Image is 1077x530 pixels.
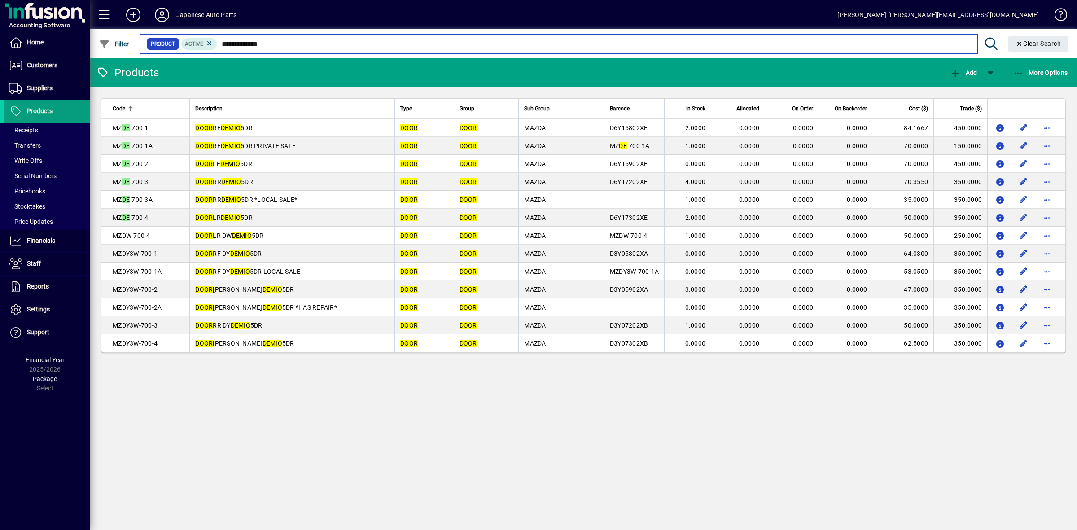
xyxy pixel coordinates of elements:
span: On Order [792,104,813,114]
div: Sub Group [524,104,598,114]
button: More options [1040,175,1054,189]
span: 0.0000 [739,322,760,329]
button: Edit [1016,336,1031,350]
em: DOOR [400,304,418,311]
span: Package [33,375,57,382]
em: DOOR [400,322,418,329]
span: MAZDA [524,196,546,203]
span: [PERSON_NAME] 5DR *HAS REPAIR* [195,304,337,311]
span: D6Y15902XF [610,160,648,167]
em: DEMIO [263,304,282,311]
em: DOOR [195,124,213,131]
td: 350.0000 [933,334,987,352]
span: 0.0000 [847,178,867,185]
span: 0.0000 [739,232,760,239]
em: DOOR [400,214,418,221]
span: LR DW 5DR [195,232,263,239]
span: 0.0000 [685,340,706,347]
em: DOOR [195,196,213,203]
span: D3Y05902XA [610,286,648,293]
span: Products [27,107,53,114]
span: MAZDA [524,124,546,131]
em: DOOR [460,322,477,329]
span: 0.0000 [793,178,814,185]
a: Suppliers [4,77,90,100]
button: More options [1040,264,1054,279]
span: 0.0000 [847,232,867,239]
button: Edit [1016,121,1031,135]
span: Type [400,104,412,114]
span: MZDY3W-700-4 [113,340,158,347]
em: DOOR [400,160,418,167]
button: Edit [1016,157,1031,171]
span: 0.0000 [685,250,706,257]
a: Receipts [4,123,90,138]
span: 0.0000 [793,214,814,221]
em: DOOR [195,268,213,275]
td: 35.0000 [880,191,933,209]
span: Staff [27,260,41,267]
span: Clear Search [1016,40,1061,47]
div: On Backorder [832,104,875,114]
em: DE [122,178,130,185]
em: DOOR [460,232,477,239]
div: [PERSON_NAME] [PERSON_NAME][EMAIL_ADDRESS][DOMAIN_NAME] [837,8,1039,22]
span: 0.0000 [739,160,760,167]
em: DEMIO [221,124,241,131]
em: DOOR [460,340,477,347]
span: 3.0000 [685,286,706,293]
span: MZDY3W-700-1A [610,268,659,275]
td: 62.5000 [880,334,933,352]
button: Edit [1016,175,1031,189]
td: 53.0500 [880,263,933,280]
button: Profile [148,7,176,23]
em: DEMIO [263,286,282,293]
em: DEMIO [231,322,250,329]
em: DOOR [400,142,418,149]
td: 350.0000 [933,209,987,227]
span: 0.0000 [739,214,760,221]
button: More options [1040,139,1054,153]
span: RF 5DR [195,124,253,131]
em: DOOR [400,286,418,293]
span: MZDY3W-700-1A [113,268,162,275]
em: DOOR [195,232,213,239]
span: Trade ($) [960,104,982,114]
span: Customers [27,61,57,69]
span: 0.0000 [793,286,814,293]
span: Product [151,39,175,48]
span: 0.0000 [793,322,814,329]
a: Pricebooks [4,184,90,199]
span: MZ -700-2 [113,160,149,167]
td: 35.0000 [880,298,933,316]
span: MAZDA [524,142,546,149]
span: D3Y05802XA [610,250,648,257]
span: MZDY3W-700-2 [113,286,158,293]
span: MAZDA [524,250,546,257]
span: 0.0000 [685,304,706,311]
em: DEMIO [221,178,241,185]
a: Home [4,31,90,54]
td: 450.0000 [933,119,987,137]
td: 450.0000 [933,155,987,173]
span: 0.0000 [793,340,814,347]
span: Financial Year [26,356,65,364]
span: MAZDA [524,268,546,275]
em: DOOR [400,340,418,347]
span: Sub Group [524,104,550,114]
td: 250.0000 [933,227,987,245]
em: DOOR [195,340,213,347]
div: Barcode [610,104,659,114]
button: Edit [1016,193,1031,207]
a: Transfers [4,138,90,153]
td: 350.0000 [933,316,987,334]
span: 1.0000 [685,232,706,239]
em: DEMIO [230,250,250,257]
span: 0.0000 [793,304,814,311]
span: MZ -700-3A [113,196,153,203]
em: DOOR [460,196,477,203]
span: RF DY 5DR [195,250,262,257]
a: Financials [4,230,90,252]
button: More options [1040,210,1054,225]
em: DOOR [400,250,418,257]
